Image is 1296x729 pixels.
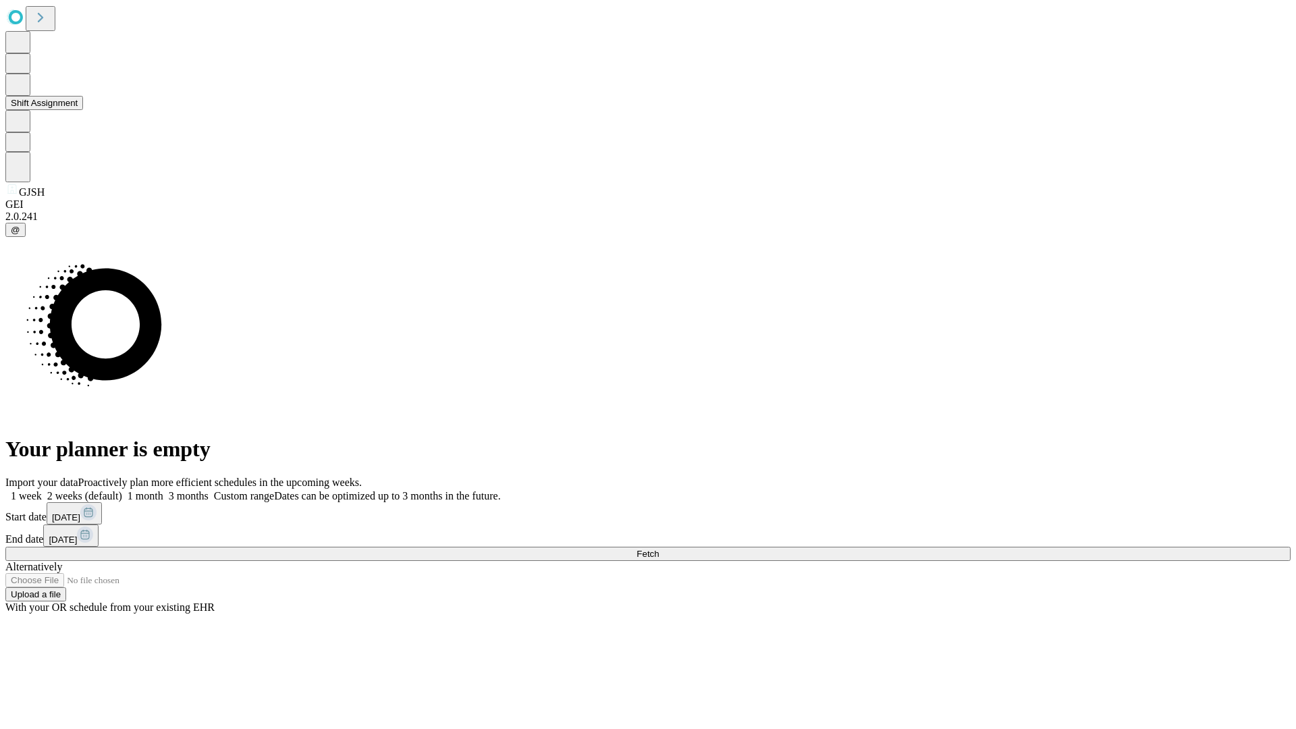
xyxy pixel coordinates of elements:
[5,477,78,488] span: Import your data
[11,490,42,502] span: 1 week
[47,502,102,524] button: [DATE]
[5,502,1291,524] div: Start date
[47,490,122,502] span: 2 weeks (default)
[5,547,1291,561] button: Fetch
[5,561,62,572] span: Alternatively
[19,186,45,198] span: GJSH
[5,601,215,613] span: With your OR schedule from your existing EHR
[11,225,20,235] span: @
[214,490,274,502] span: Custom range
[5,211,1291,223] div: 2.0.241
[5,524,1291,547] div: End date
[5,198,1291,211] div: GEI
[128,490,163,502] span: 1 month
[43,524,99,547] button: [DATE]
[5,223,26,237] button: @
[49,535,77,545] span: [DATE]
[637,549,659,559] span: Fetch
[5,587,66,601] button: Upload a file
[52,512,80,522] span: [DATE]
[274,490,500,502] span: Dates can be optimized up to 3 months in the future.
[5,96,83,110] button: Shift Assignment
[169,490,209,502] span: 3 months
[5,437,1291,462] h1: Your planner is empty
[78,477,362,488] span: Proactively plan more efficient schedules in the upcoming weeks.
